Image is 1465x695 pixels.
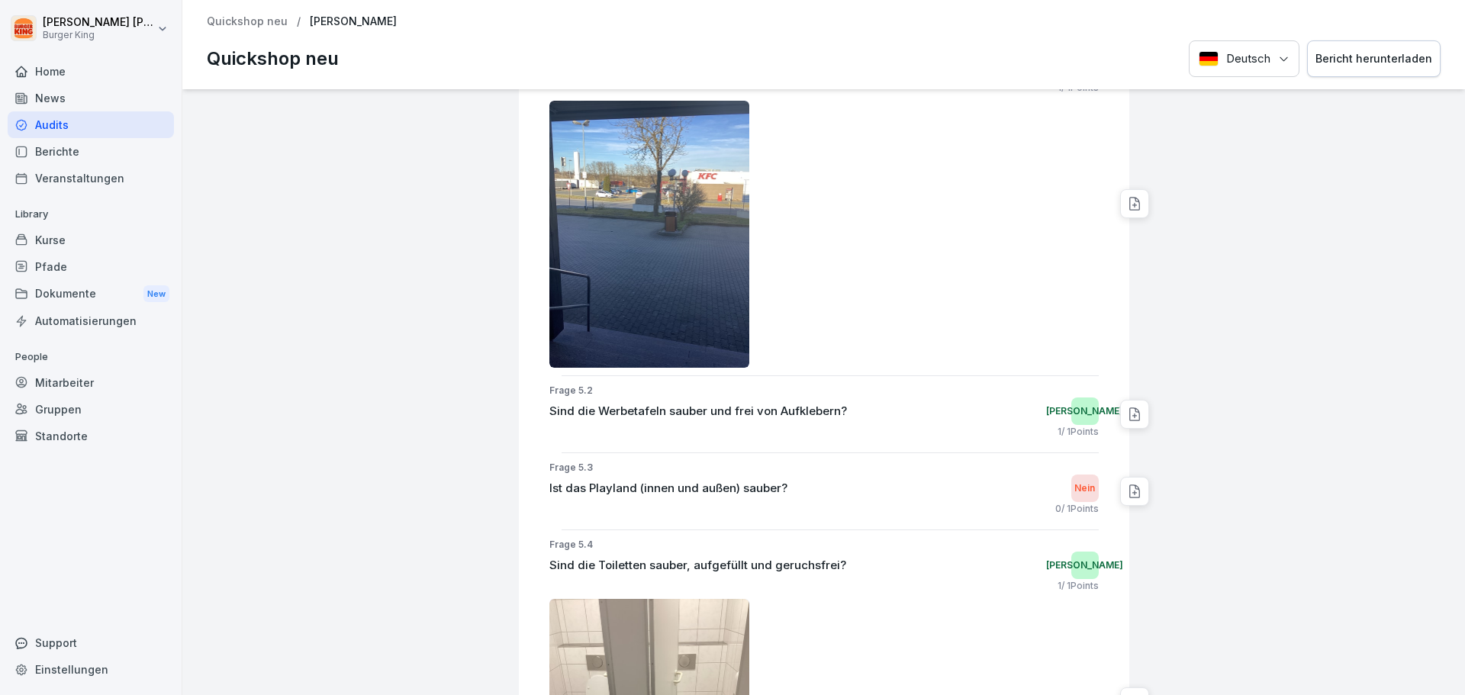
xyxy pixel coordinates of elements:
p: Library [8,202,174,227]
div: Bericht herunterladen [1315,50,1432,67]
p: Ist das Playland (innen und außen) sauber? [549,480,787,497]
a: Quickshop neu [207,15,288,28]
div: Dokumente [8,280,174,308]
div: Support [8,629,174,656]
a: Veranstaltungen [8,165,174,191]
p: 1 / 1 Points [1058,425,1099,439]
a: Home [8,58,174,85]
p: Frage 5.4 [549,538,1099,552]
a: DokumenteNew [8,280,174,308]
a: Automatisierungen [8,307,174,334]
a: Audits [8,111,174,138]
p: Quickshop neu [207,45,339,72]
button: Language [1189,40,1299,78]
a: Gruppen [8,396,174,423]
p: Sind die Werbetafeln sauber und frei von Aufklebern? [549,403,847,420]
button: Bericht herunterladen [1307,40,1441,78]
p: 0 / 1 Points [1055,502,1099,516]
a: Berichte [8,138,174,165]
p: [PERSON_NAME] [PERSON_NAME] [43,16,154,29]
img: Deutsch [1199,51,1219,66]
p: 1 / 1 Points [1058,579,1099,593]
a: Standorte [8,423,174,449]
p: Sind die Toiletten sauber, aufgefüllt und geruchsfrei? [549,557,846,574]
p: / [297,15,301,28]
p: Frage 5.2 [549,384,1099,397]
a: News [8,85,174,111]
p: Frage 5.3 [549,461,1099,475]
a: Mitarbeiter [8,369,174,396]
a: Kurse [8,227,174,253]
div: Nein [1071,475,1099,502]
p: [PERSON_NAME] [310,15,397,28]
a: Pfade [8,253,174,280]
a: Einstellungen [8,656,174,683]
p: Deutsch [1226,50,1270,68]
div: [PERSON_NAME] [1071,552,1099,579]
p: People [8,345,174,369]
div: New [143,285,169,303]
p: Burger King [43,30,154,40]
img: e06bzhe6g0exoybfnbbegigu.png [549,101,750,368]
div: [PERSON_NAME] [1071,397,1099,425]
